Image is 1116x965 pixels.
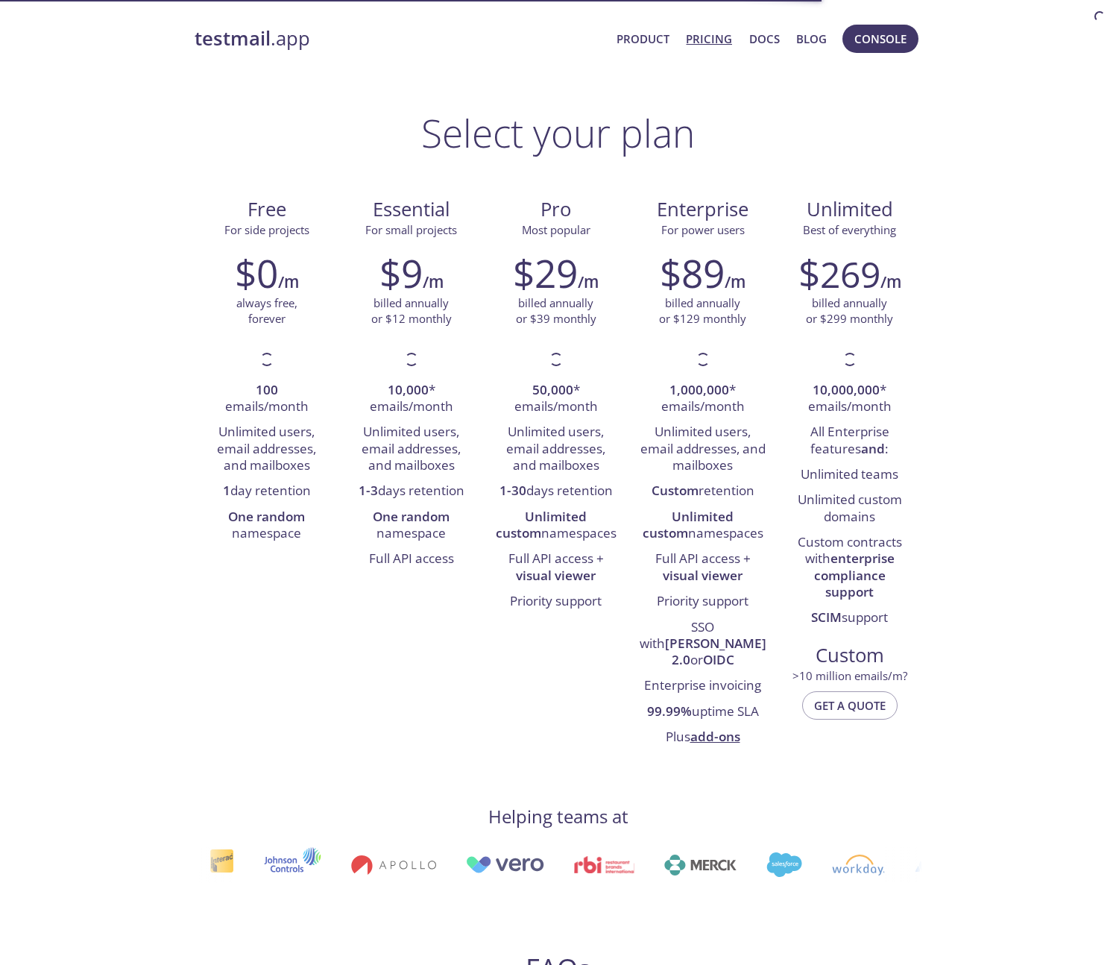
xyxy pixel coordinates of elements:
li: day retention [206,479,328,504]
li: Unlimited teams [789,462,911,488]
li: retention [640,479,766,504]
span: For power users [661,222,745,237]
li: All Enterprise features : [789,420,911,462]
img: interac [208,849,233,881]
img: vero [464,856,543,873]
li: Enterprise invoicing [640,674,766,700]
li: Full API access + [640,547,766,589]
a: Pricing [686,29,732,48]
img: workday [830,855,883,876]
strong: SCIM [811,609,842,626]
span: 269 [820,250,880,298]
span: Free [207,197,327,222]
strong: and [861,440,885,457]
strong: Unlimited custom [496,508,587,541]
li: Full API access [350,547,473,572]
p: billed annually or $12 monthly [371,295,452,327]
h6: /m [578,269,599,295]
li: * emails/month [789,378,911,421]
li: days retention [350,479,473,504]
span: Get a quote [814,696,886,715]
li: namespace [350,505,473,547]
li: Unlimited users, email addresses, and mailboxes [495,420,617,479]
p: billed annually or $129 monthly [659,295,746,327]
a: Docs [749,29,780,48]
li: Priority support [640,589,766,614]
strong: visual viewer [516,567,596,584]
strong: 10,000,000 [813,381,880,398]
strong: 1-30 [499,482,526,499]
span: Best of everything [803,222,896,237]
button: Get a quote [802,691,898,720]
li: emails/month [206,378,328,421]
img: merck [663,855,735,876]
strong: enterprise compliance support [814,550,895,600]
span: Enterprise [640,197,766,222]
strong: 1 [223,482,230,499]
li: Plus [640,725,766,750]
strong: 1,000,000 [669,381,729,398]
a: testmail.app [195,26,605,51]
h2: $0 [235,251,278,295]
strong: 99.99% [647,702,692,720]
strong: Unlimited custom [643,508,734,541]
h6: /m [880,269,901,295]
span: Custom [789,643,910,668]
strong: Custom [652,482,699,499]
h6: /m [423,269,444,295]
span: > 10 million emails/m? [792,668,907,683]
strong: 10,000 [388,381,429,398]
h2: $ [798,251,880,295]
span: Essential [351,197,472,222]
strong: [PERSON_NAME] 2.0 [665,635,766,668]
img: salesforce [765,852,801,877]
li: uptime SLA [640,700,766,725]
li: Custom contracts with [789,530,911,606]
a: Blog [796,29,827,48]
span: Console [854,29,907,48]
a: Product [617,29,669,48]
img: rbi [573,856,634,873]
span: For small projects [365,222,457,237]
span: Pro [496,197,617,222]
strong: testmail [195,25,271,51]
span: For side projects [224,222,309,237]
p: always free, forever [236,295,297,327]
h6: /m [278,269,299,295]
span: Most popular [522,222,590,237]
li: namespace [206,505,328,547]
h1: Select your plan [421,110,695,155]
li: Unlimited custom domains [789,488,911,530]
li: * emails/month [350,378,473,421]
strong: visual viewer [663,567,743,584]
h2: $9 [379,251,423,295]
li: namespaces [495,505,617,547]
li: * emails/month [495,378,617,421]
strong: One random [228,508,305,525]
li: support [789,606,911,631]
li: namespaces [640,505,766,547]
button: Console [842,25,918,53]
strong: One random [373,508,450,525]
li: Unlimited users, email addresses, and mailboxes [350,420,473,479]
span: Unlimited [807,196,893,222]
h4: Helping teams at [488,805,628,829]
a: add-ons [690,728,740,745]
li: Unlimited users, email addresses, and mailboxes [640,420,766,479]
h2: $89 [660,251,725,295]
strong: 1-3 [359,482,378,499]
li: Priority support [495,589,617,614]
p: billed annually or $39 monthly [516,295,596,327]
li: * emails/month [640,378,766,421]
img: johnsoncontrols [262,847,320,883]
li: days retention [495,479,617,504]
li: Unlimited users, email addresses, and mailboxes [206,420,328,479]
h2: $29 [513,251,578,295]
p: billed annually or $299 monthly [806,295,893,327]
li: Full API access + [495,547,617,589]
strong: 50,000 [532,381,573,398]
img: apollo [350,855,435,876]
h6: /m [725,269,745,295]
li: SSO with or [640,615,766,674]
strong: 100 [256,381,278,398]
